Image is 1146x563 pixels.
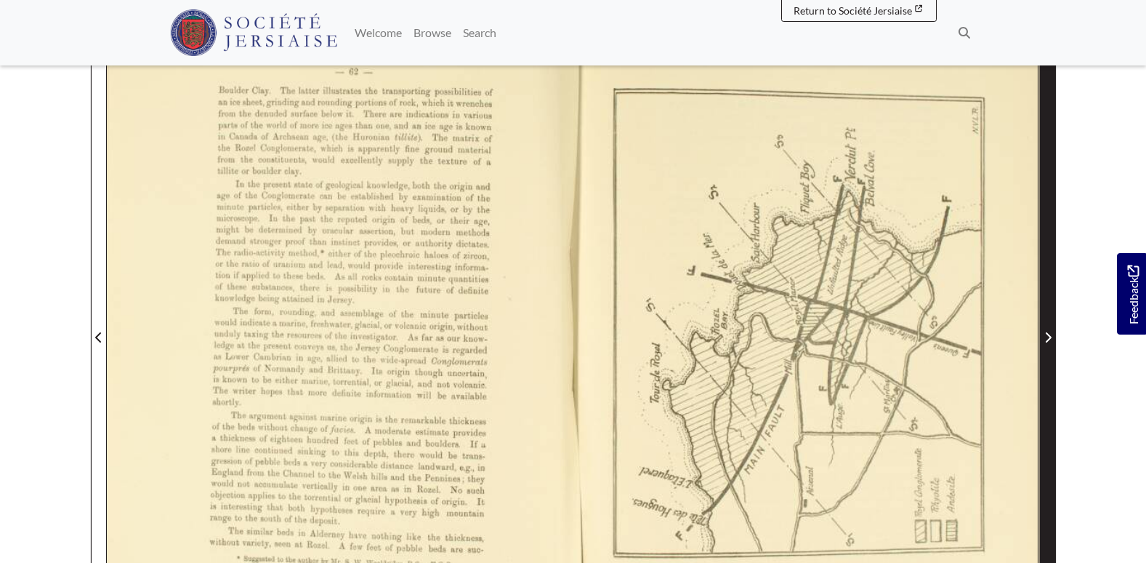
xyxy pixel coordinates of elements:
[170,9,338,56] img: Société Jersiaise
[794,4,912,17] span: Return to Société Jersiaise
[1124,265,1142,324] span: Feedback
[170,6,338,60] a: Société Jersiaise logo
[457,18,502,47] a: Search
[408,18,457,47] a: Browse
[1117,253,1146,335] a: Would you like to provide feedback?
[349,18,408,47] a: Welcome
